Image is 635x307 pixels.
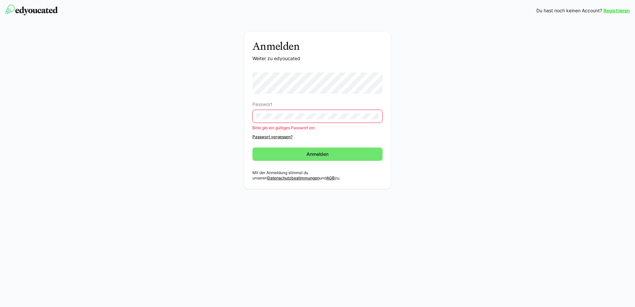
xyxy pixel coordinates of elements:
span: Du hast noch keinen Account? [536,7,602,14]
a: Registrieren [603,7,630,14]
span: Passwort [252,102,272,107]
img: edyoucated [5,5,58,15]
h3: Anmelden [252,40,383,52]
button: Anmelden [252,148,383,161]
a: Passwort vergessen? [252,134,383,140]
a: Datenschutzbestimmungen [267,175,319,180]
span: Anmelden [306,151,329,157]
span: Bitte gib ein gültiges Passwort ein [252,125,315,130]
p: Weiter zu edyoucated [252,55,383,62]
p: Mit der Anmeldung stimmst du unseren und zu. [252,170,383,181]
a: AGB [326,175,335,180]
